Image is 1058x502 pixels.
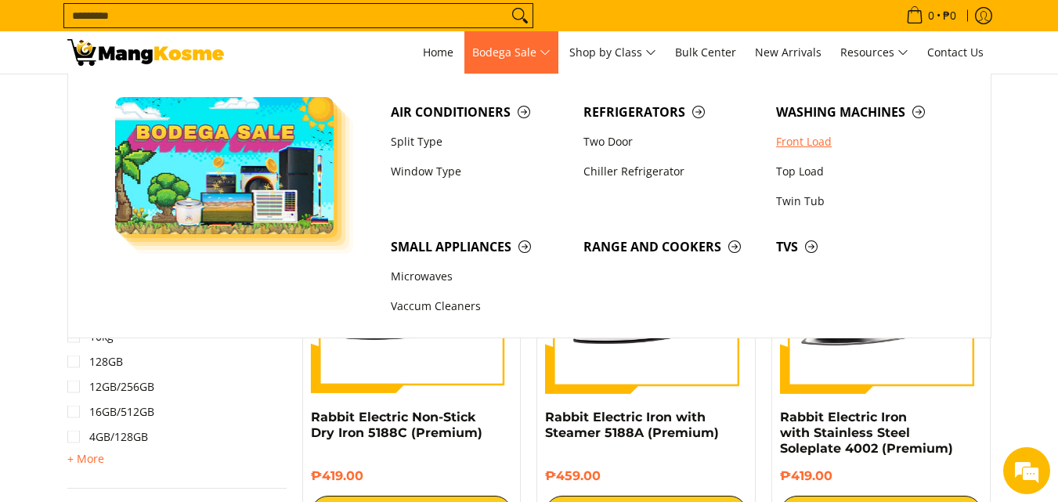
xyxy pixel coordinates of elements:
[583,237,760,257] span: Range and Cookers
[383,292,576,322] a: Vaccum Cleaners
[383,97,576,127] a: Air Conditioners
[391,103,568,122] span: Air Conditioners
[768,157,961,186] a: Top Load
[8,335,298,390] textarea: Type your message and hit 'Enter'
[768,186,961,216] a: Twin Tub
[776,237,953,257] span: TVs
[901,7,961,24] span: •
[67,39,224,66] img: Premium Deals: Best Premium Home Appliances Sale l Mang Kosme
[569,43,656,63] span: Shop by Class
[415,31,461,74] a: Home
[391,237,568,257] span: Small Appliances
[81,88,263,108] div: Chat with us now
[383,127,576,157] a: Split Type
[576,127,768,157] a: Two Door
[675,45,736,60] span: Bulk Center
[583,103,760,122] span: Refrigerators
[67,349,123,374] a: 128GB
[67,450,104,468] summary: Open
[311,468,513,484] h6: ₱419.00
[561,31,664,74] a: Shop by Class
[67,424,148,450] a: 4GB/128GB
[840,43,908,63] span: Resources
[545,468,747,484] h6: ₱459.00
[383,232,576,262] a: Small Appliances
[780,410,953,456] a: Rabbit Electric Iron with Stainless Steel Soleplate 4002 (Premium)
[423,45,453,60] span: Home
[383,157,576,186] a: Window Type
[67,399,154,424] a: 16GB/512GB
[311,410,482,440] a: Rabbit Electric Non-Stick Dry Iron 5188C (Premium)
[472,43,551,63] span: Bodega Sale
[576,157,768,186] a: Chiller Refrigerator
[383,262,576,292] a: Microwaves
[67,453,104,465] span: + More
[755,45,821,60] span: New Arrivals
[926,10,937,21] span: 0
[545,410,719,440] a: Rabbit Electric Iron with Steamer 5188A (Premium)
[768,97,961,127] a: Washing Machines
[507,4,533,27] button: Search
[464,31,558,74] a: Bodega Sale
[768,232,961,262] a: TVs
[919,31,991,74] a: Contact Us
[576,97,768,127] a: Refrigerators
[257,8,294,45] div: Minimize live chat window
[67,374,154,399] a: 12GB/256GB
[91,151,216,309] span: We're online!
[941,10,959,21] span: ₱0
[576,232,768,262] a: Range and Cookers
[747,31,829,74] a: New Arrivals
[927,45,984,60] span: Contact Us
[768,127,961,157] a: Front Load
[780,468,982,484] h6: ₱419.00
[832,31,916,74] a: Resources
[115,97,334,234] img: Bodega Sale
[240,31,991,74] nav: Main Menu
[667,31,744,74] a: Bulk Center
[776,103,953,122] span: Washing Machines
